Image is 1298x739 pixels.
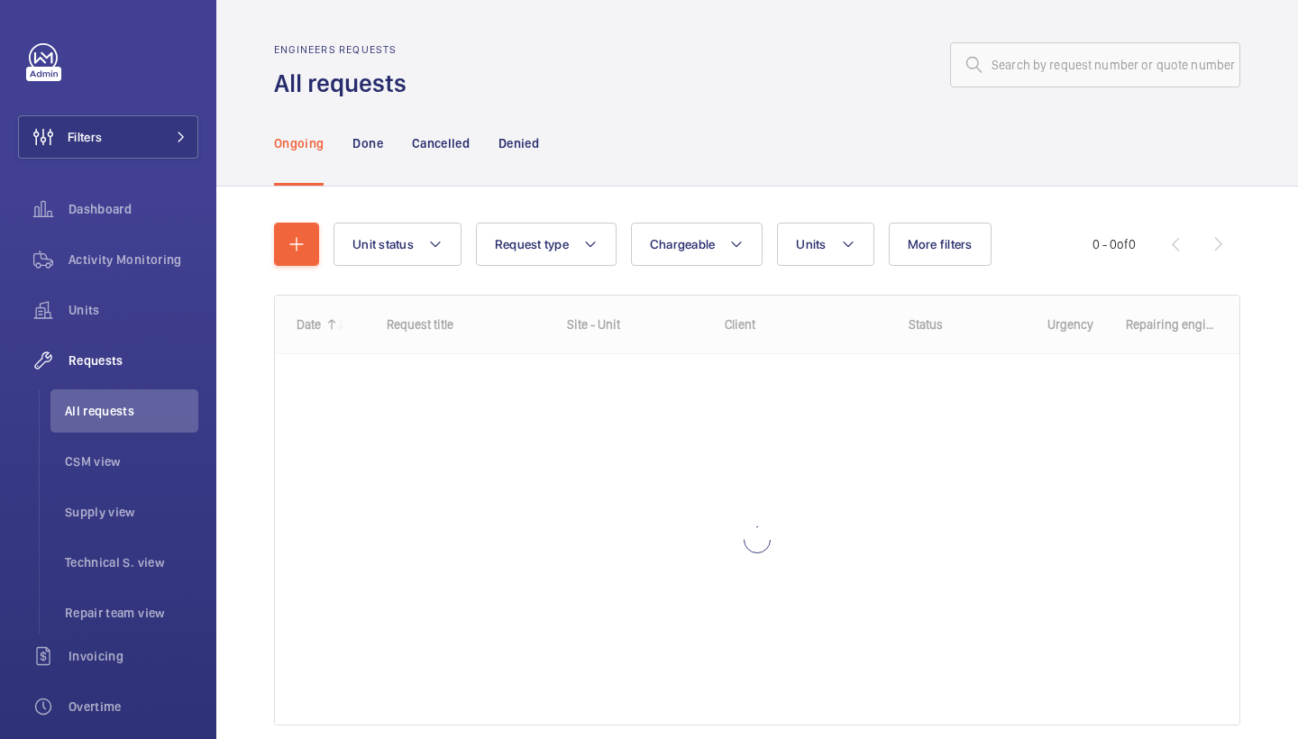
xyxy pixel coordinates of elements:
[69,351,198,369] span: Requests
[65,503,198,521] span: Supply view
[274,43,417,56] h2: Engineers requests
[274,67,417,100] h1: All requests
[777,223,873,266] button: Units
[352,134,382,152] p: Done
[68,128,102,146] span: Filters
[1092,238,1136,251] span: 0 - 0 0
[18,115,198,159] button: Filters
[69,698,198,716] span: Overtime
[650,237,716,251] span: Chargeable
[69,647,198,665] span: Invoicing
[476,223,617,266] button: Request type
[65,452,198,470] span: CSM view
[69,251,198,269] span: Activity Monitoring
[495,237,569,251] span: Request type
[352,237,414,251] span: Unit status
[889,223,992,266] button: More filters
[65,553,198,571] span: Technical S. view
[412,134,470,152] p: Cancelled
[69,301,198,319] span: Units
[908,237,973,251] span: More filters
[274,134,324,152] p: Ongoing
[950,42,1240,87] input: Search by request number or quote number
[631,223,763,266] button: Chargeable
[1117,237,1129,251] span: of
[498,134,539,152] p: Denied
[69,200,198,218] span: Dashboard
[334,223,462,266] button: Unit status
[65,604,198,622] span: Repair team view
[65,402,198,420] span: All requests
[796,237,826,251] span: Units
